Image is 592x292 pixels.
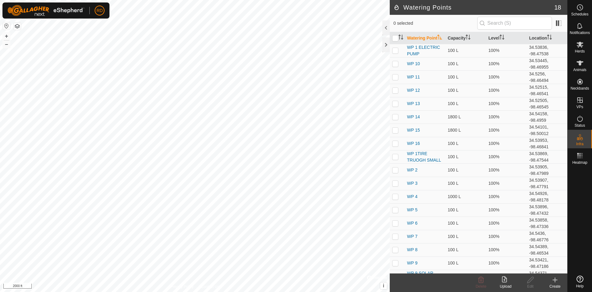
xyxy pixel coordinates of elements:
[488,114,524,120] div: 100%
[445,190,486,203] td: 1000 L
[407,141,420,146] a: WP 16
[445,163,486,177] td: 100 L
[407,101,420,106] a: WP 13
[573,68,586,72] span: Animals
[527,177,567,190] td: 34.53907, -98.47791
[527,32,567,44] th: Location
[488,233,524,240] div: 100%
[445,243,486,256] td: 100 L
[445,44,486,57] td: 100 L
[488,167,524,173] div: 100%
[570,87,589,90] span: Neckbands
[488,154,524,160] div: 100%
[445,230,486,243] td: 100 L
[527,110,567,124] td: 34.54158, -98.4959
[488,47,524,54] div: 100%
[488,220,524,226] div: 100%
[527,150,567,163] td: 34.53869, -98.47544
[488,100,524,107] div: 100%
[407,45,440,56] a: WP 1 ELECTRIC PUMP
[554,3,561,12] span: 18
[488,193,524,200] div: 100%
[547,36,552,40] p-sorticon: Activate to sort
[445,270,486,283] td: 100 L
[527,243,567,256] td: 34.54389, -98.46534
[488,127,524,133] div: 100%
[527,44,567,57] td: 34.53836, -98.47538
[407,247,417,252] a: WP 8
[445,97,486,110] td: 100 L
[527,163,567,177] td: 34.53905, -98.47989
[488,260,524,266] div: 100%
[407,114,420,119] a: WP 14
[476,284,487,289] span: Delete
[445,203,486,217] td: 100 L
[493,284,518,289] div: Upload
[527,270,567,283] td: 34.54371, -98.46695
[407,181,417,186] a: WP 3
[518,284,543,289] div: Edit
[201,284,219,290] a: Contact Us
[445,256,486,270] td: 100 L
[575,49,585,53] span: Herds
[437,36,442,40] p-sorticon: Activate to sort
[445,84,486,97] td: 100 L
[407,221,417,226] a: WP 6
[576,142,583,146] span: Infra
[466,36,471,40] p-sorticon: Activate to sort
[488,87,524,94] div: 100%
[407,207,417,212] a: WP 5
[393,4,554,11] h2: Watering Points
[527,57,567,70] td: 34.53445, -98.46955
[571,12,588,16] span: Schedules
[407,151,441,163] a: WP 1TIRE TRUOGH SMALL
[488,273,524,280] div: 100%
[445,150,486,163] td: 100 L
[393,20,477,27] span: 0 selected
[445,32,486,44] th: Capacity
[380,282,387,289] button: i
[7,5,84,16] img: Gallagher Logo
[488,61,524,67] div: 100%
[407,260,417,265] a: WP 9
[477,17,552,30] input: Search (S)
[568,273,592,290] a: Help
[527,230,567,243] td: 34.5436, -98.46776
[527,137,567,150] td: 34.53953, -98.46841
[527,84,567,97] td: 34.52515, -98.46541
[407,194,417,199] a: WP 4
[527,217,567,230] td: 34.53858, -98.47336
[405,32,445,44] th: Watering Point
[3,40,10,48] button: –
[445,57,486,70] td: 100 L
[14,23,21,30] button: Map Layers
[488,74,524,80] div: 100%
[527,203,567,217] td: 34.53896, -98.47432
[574,124,585,127] span: Status
[527,97,567,110] td: 34.52505, -98.46545
[445,70,486,84] td: 100 L
[407,234,417,239] a: WP 7
[488,207,524,213] div: 100%
[527,70,567,84] td: 34.5256, -98.46494
[407,88,420,93] a: WP 12
[407,167,417,172] a: WP 2
[445,177,486,190] td: 100 L
[576,284,584,288] span: Help
[3,22,10,30] button: Reset Map
[572,161,587,164] span: Heatmap
[445,137,486,150] td: 100 L
[171,284,194,290] a: Privacy Policy
[543,284,567,289] div: Create
[527,190,567,203] td: 34.54926, -98.48178
[407,74,420,79] a: WP 11
[486,32,527,44] th: Level
[407,271,433,282] a: WP 9 SOLAR PUMPING
[488,180,524,187] div: 100%
[499,36,504,40] p-sorticon: Activate to sort
[570,31,590,35] span: Notifications
[527,124,567,137] td: 34.54101, -98.50012
[527,256,567,270] td: 34.53421, -98.47186
[398,36,403,40] p-sorticon: Activate to sort
[445,110,486,124] td: 1800 L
